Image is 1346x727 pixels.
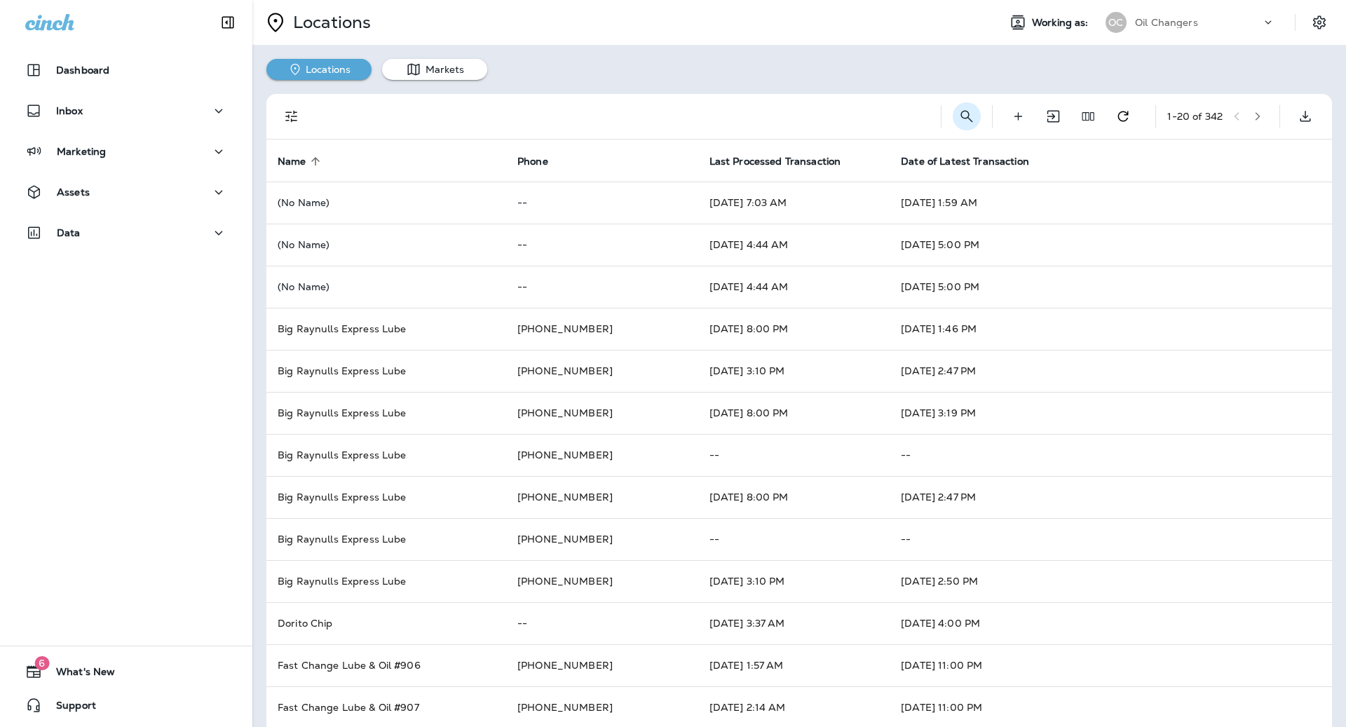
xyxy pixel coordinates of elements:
button: Assets [14,178,238,206]
button: Export as CSV [1291,102,1319,130]
div: OC [1106,12,1127,33]
td: [DATE] 4:44 AM [698,224,890,266]
td: [DATE] 8:00 PM [698,308,890,350]
span: Name [278,156,306,168]
td: [DATE] 1:46 PM [890,308,1332,350]
p: -- [901,534,1321,545]
td: [DATE] 8:00 PM [698,476,890,518]
td: [PHONE_NUMBER] [506,434,698,476]
button: Data [14,219,238,247]
p: -- [709,449,879,461]
button: Dashboard [14,56,238,84]
td: Big Raynulls Express Lube [266,350,506,392]
td: Big Raynulls Express Lube [266,476,506,518]
td: [DATE] 8:00 PM [698,392,890,434]
td: Big Raynulls Express Lube [266,518,506,560]
div: 1 - 20 of 342 [1167,111,1223,122]
td: [DATE] 3:37 AM [698,602,890,644]
td: [DATE] 2:47 PM [890,350,1332,392]
p: -- [517,197,687,208]
button: Settings [1307,10,1332,35]
td: [DATE] 11:00 PM [890,644,1332,686]
span: Phone [517,155,566,168]
td: [PHONE_NUMBER] [506,308,698,350]
button: Marketing [14,137,238,165]
button: Search Locations [953,102,981,130]
td: [PHONE_NUMBER] [506,392,698,434]
p: Assets [57,186,90,198]
span: Date of Latest Transaction [901,155,1047,168]
button: Support [14,691,238,719]
td: Big Raynulls Express Lube [266,308,506,350]
td: Big Raynulls Express Lube [266,560,506,602]
td: [DATE] 3:10 PM [698,350,890,392]
button: Edit Fields [1074,102,1102,130]
td: [PHONE_NUMBER] [506,560,698,602]
p: Dashboard [56,64,109,76]
p: Oil Changers [1135,17,1198,28]
td: [DATE] 3:19 PM [890,392,1332,434]
button: Filters [278,102,306,130]
td: [PHONE_NUMBER] [506,644,698,686]
button: Inbox [14,97,238,125]
p: -- [901,449,1321,461]
p: Locations [287,12,371,33]
td: [DATE] 2:50 PM [890,560,1332,602]
span: 6 [34,656,49,670]
td: [DATE] 5:00 PM [890,266,1332,308]
p: Marketing [57,146,106,157]
td: Fast Change Lube & Oil #906 [266,644,506,686]
td: Big Raynulls Express Lube [266,392,506,434]
td: [DATE] 1:59 AM [890,182,1332,224]
td: Big Raynulls Express Lube [266,434,506,476]
p: -- [517,239,687,250]
td: [DATE] 7:03 AM [698,182,890,224]
p: (No Name) [278,239,495,250]
td: Dorito Chip [266,602,506,644]
td: [PHONE_NUMBER] [506,476,698,518]
td: [PHONE_NUMBER] [506,518,698,560]
span: Support [42,700,96,716]
span: Phone [517,156,548,168]
span: Last Processed Transaction [709,155,859,168]
button: Create Location [1004,102,1032,130]
td: [DATE] 4:00 PM [890,602,1332,644]
td: [DATE] 5:00 PM [890,224,1332,266]
span: Name [278,155,325,168]
td: [PHONE_NUMBER] [506,350,698,392]
span: Date of Latest Transaction [901,156,1029,168]
span: Refresh transaction statistics [1109,109,1137,121]
p: -- [517,618,687,629]
button: Collapse Sidebar [208,8,247,36]
td: [DATE] 3:10 PM [698,560,890,602]
span: Last Processed Transaction [709,156,841,168]
span: What's New [42,666,115,683]
p: Data [57,227,81,238]
p: -- [517,281,687,292]
span: Working as: [1032,17,1092,29]
button: Locations [266,59,372,80]
p: (No Name) [278,197,495,208]
td: [DATE] 2:47 PM [890,476,1332,518]
td: [DATE] 1:57 AM [698,644,890,686]
p: Inbox [56,105,83,116]
td: [DATE] 4:44 AM [698,266,890,308]
p: (No Name) [278,281,495,292]
p: -- [709,534,879,545]
button: Import Locations [1039,102,1067,130]
button: 6What's New [14,658,238,686]
button: Markets [382,59,487,80]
